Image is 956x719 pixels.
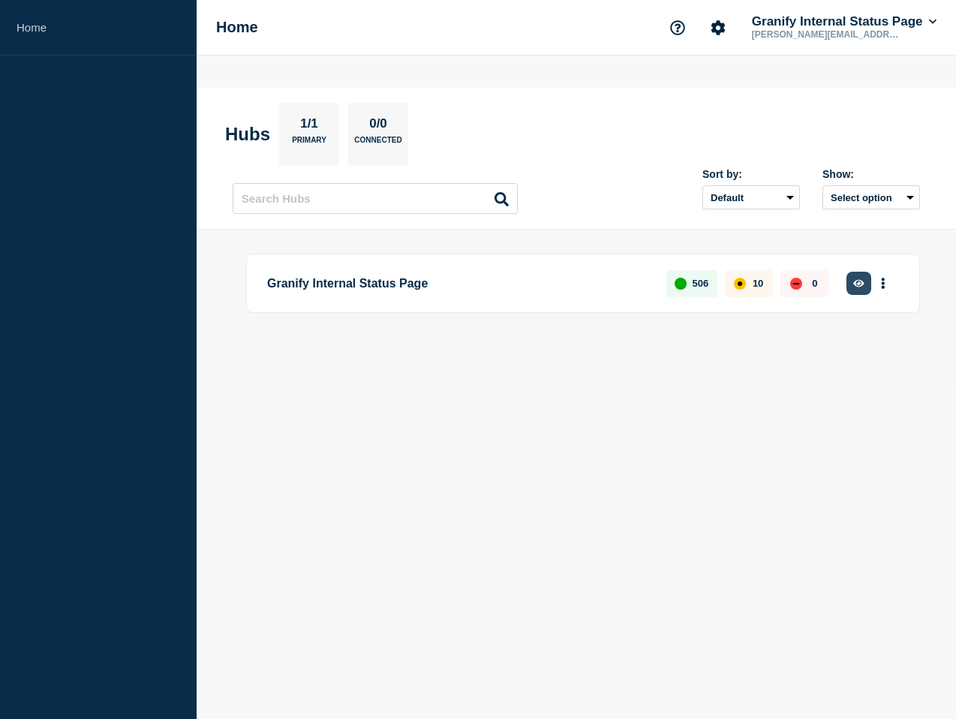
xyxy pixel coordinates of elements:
[364,116,393,136] p: 0/0
[662,12,693,44] button: Support
[822,168,920,180] div: Show:
[749,29,905,40] p: [PERSON_NAME][EMAIL_ADDRESS][PERSON_NAME][DOMAIN_NAME]
[295,116,324,136] p: 1/1
[233,183,518,214] input: Search Hubs
[267,269,649,297] p: Granify Internal Status Page
[873,269,893,297] button: More actions
[225,124,270,145] h2: Hubs
[354,136,401,152] p: Connected
[216,19,258,36] h1: Home
[702,185,800,209] select: Sort by
[292,136,326,152] p: Primary
[790,278,802,290] div: down
[822,185,920,209] button: Select option
[753,278,763,289] p: 10
[812,278,817,289] p: 0
[702,12,734,44] button: Account settings
[702,168,800,180] div: Sort by:
[675,278,687,290] div: up
[749,14,939,29] button: Granify Internal Status Page
[734,278,746,290] div: affected
[693,278,709,289] p: 506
